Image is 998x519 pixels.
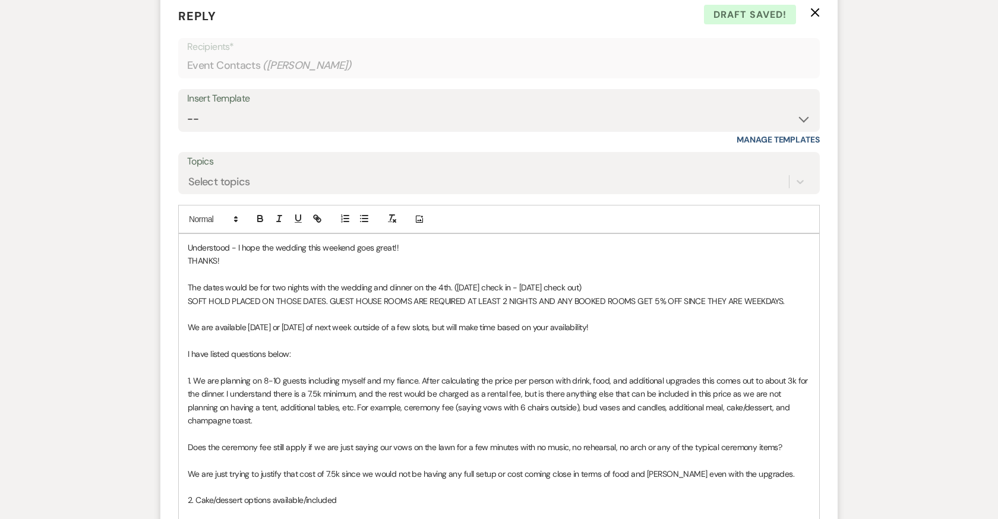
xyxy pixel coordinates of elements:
span: SOFT HOLD PLACED ON THOSE DATES. GUEST HOUSE ROOMS ARE REQUIRED AT LEAST 2 NIGHTS AND ANY BOOKED ... [188,296,785,306]
span: 1. We are planning on 8-10 guests including myself and my fiance. After calculating the price per... [188,375,810,426]
span: Reply [178,8,216,24]
span: The dates would be for two nights with the wedding and dinner on the 4th. ([DATE] check in - [DAT... [188,282,581,293]
span: We are available [DATE] or [DATE] of next week outside of a few slots, but will make time based o... [188,322,588,333]
a: Manage Templates [737,134,820,145]
span: I have listed questions below: [188,349,290,359]
div: Event Contacts [187,54,811,77]
label: Topics [187,153,811,170]
span: ( [PERSON_NAME] ) [263,58,352,74]
span: THANKS! [188,255,219,266]
span: 2. Cake/dessert options available/included [188,495,336,505]
div: Select topics [188,173,250,189]
span: Does the ceremony fee still apply if we are just saying our vows on the lawn for a few minutes wi... [188,442,782,452]
span: We are just trying to justify that cost of 7.5k since we would not be having any full setup or co... [188,469,794,479]
span: Understood - I hope the wedding this weekend goes great!! [188,242,399,253]
p: Recipients* [187,39,811,55]
span: Draft saved! [704,5,796,25]
div: Insert Template [187,90,811,107]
